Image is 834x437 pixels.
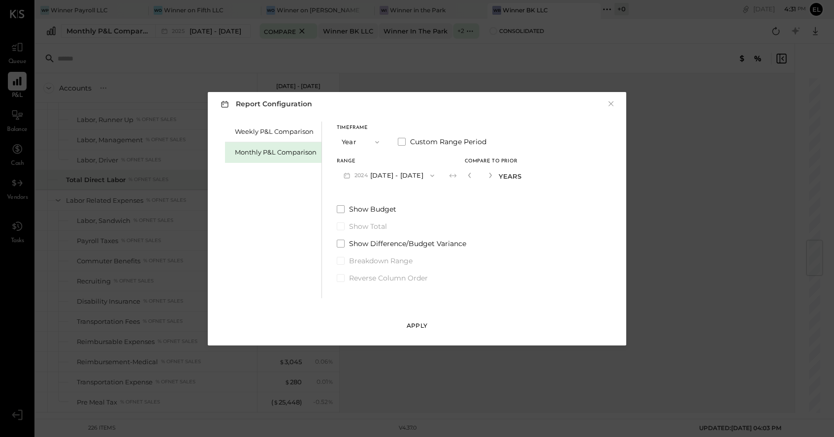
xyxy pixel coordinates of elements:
[235,148,317,157] div: Monthly P&L Comparison
[349,221,387,231] span: Show Total
[337,125,386,130] div: Timeframe
[499,172,521,180] span: YEARS
[607,99,615,109] button: ×
[219,98,312,110] h3: Report Configuration
[407,321,427,330] div: Apply
[392,318,442,334] button: Apply
[349,273,428,283] span: Reverse Column Order
[354,172,370,180] span: 2024
[349,204,396,214] span: Show Budget
[337,166,441,185] button: 2024[DATE] - [DATE]
[337,159,441,164] div: Range
[337,133,386,151] button: Year
[349,256,413,266] span: Breakdown Range
[349,239,466,249] span: Show Difference/Budget Variance
[465,159,517,164] span: Compare to Prior
[235,127,317,136] div: Weekly P&L Comparison
[410,137,486,147] span: Custom Range Period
